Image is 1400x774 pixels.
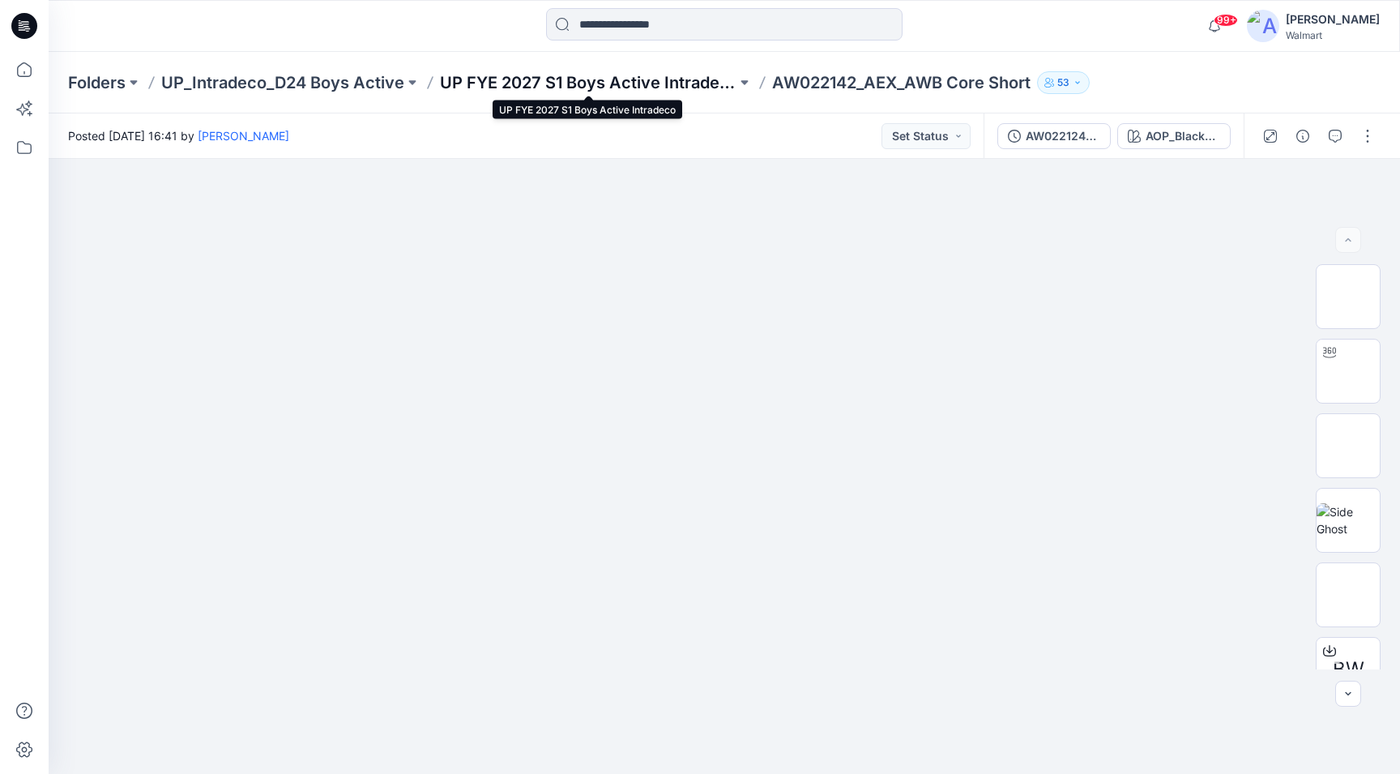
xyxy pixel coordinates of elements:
div: Walmart [1286,29,1380,41]
a: [PERSON_NAME] [198,129,289,143]
img: Turn Table w/ Avatar [1317,345,1380,396]
button: 53 [1037,71,1090,94]
div: AOP_Blackened Evergreen [1146,127,1220,145]
img: Side Ghost [1317,503,1380,537]
img: avatar [1247,10,1279,42]
p: 53 [1057,74,1069,92]
a: UP FYE 2027 S1 Boys Active Intradeco [440,71,736,94]
span: BW [1333,655,1364,684]
div: AW022124_AEX_AWB Core Short [1026,127,1100,145]
a: Folders [68,71,126,94]
button: Details [1290,123,1316,149]
img: Front Ghost [1317,429,1380,463]
button: AOP_Blackened Evergreen [1117,123,1231,149]
p: AW022142_AEX_AWB Core Short [772,71,1031,94]
button: AW022124_AEX_AWB Core Short [997,123,1111,149]
a: UP_Intradeco_D24 Boys Active [161,71,404,94]
span: Posted [DATE] 16:41 by [68,127,289,144]
span: 99+ [1214,14,1238,27]
div: [PERSON_NAME] [1286,10,1380,29]
img: 3/4 Ghost Color Run [1317,271,1380,322]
